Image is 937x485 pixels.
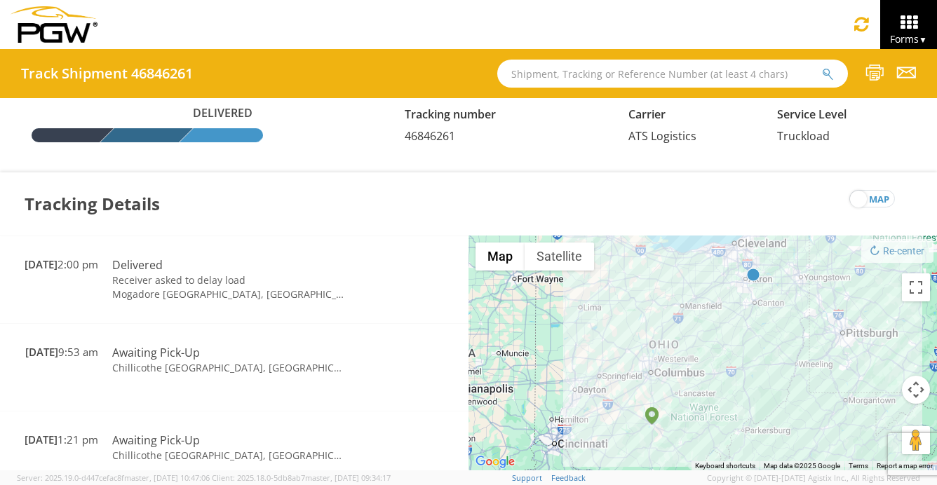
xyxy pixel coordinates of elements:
span: Truckload [777,128,830,144]
a: Terms [849,462,868,470]
h5: Carrier [628,109,757,121]
h5: Service Level [777,109,905,121]
input: Shipment, Tracking or Reference Number (at least 4 chars) [497,60,848,88]
h3: Tracking Details [25,172,160,235]
span: master, [DATE] 09:34:17 [305,472,391,483]
button: Re-center [861,239,933,263]
button: Keyboard shortcuts [695,461,755,471]
button: Show satellite imagery [525,242,594,271]
button: Show street map [476,242,525,271]
span: Map data ©2025 Google [764,462,840,470]
a: Feedback [551,472,586,483]
span: Delivered [186,105,263,121]
a: Support [512,472,542,483]
span: ▼ [919,34,927,46]
td: Receiver asked to delay load [105,273,351,287]
a: Report a map error [877,462,933,470]
span: [DATE] [25,432,58,446]
span: ATS Logistics [628,128,696,144]
span: Delivered [112,257,163,273]
span: 46846261 [405,128,455,144]
span: 2:00 pm [25,257,98,271]
button: Map camera controls [902,376,930,404]
img: Google [472,453,518,471]
button: Toggle fullscreen view [902,273,930,301]
td: Chillicothe [GEOGRAPHIC_DATA], [GEOGRAPHIC_DATA] [105,361,351,375]
span: Forms [890,32,927,46]
span: [DATE] [25,257,58,271]
span: map [869,191,889,208]
td: Mogadore [GEOGRAPHIC_DATA], [GEOGRAPHIC_DATA] [105,287,351,301]
td: Chillicothe [GEOGRAPHIC_DATA], [GEOGRAPHIC_DATA] [105,449,351,463]
h5: Tracking number [405,109,607,121]
span: master, [DATE] 10:47:06 [124,472,210,483]
span: Server: 2025.19.0-d447cefac8f [17,472,210,483]
img: pgw-form-logo-1aaa8060b1cc70fad034.png [11,6,97,43]
span: Awaiting Pick-Up [112,345,200,360]
span: Awaiting Pick-Up [112,432,200,448]
span: Copyright © [DATE]-[DATE] Agistix Inc., All Rights Reserved [707,472,920,484]
span: 1:21 pm [25,432,98,446]
h4: Track Shipment 46846261 [21,66,193,81]
a: Open this area in Google Maps (opens a new window) [472,453,518,471]
button: Drag Pegman onto the map to open Street View [902,426,930,454]
span: [DATE] [25,345,58,359]
span: Client: 2025.18.0-5db8ab7 [212,472,391,483]
span: 9:53 am [25,345,98,359]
